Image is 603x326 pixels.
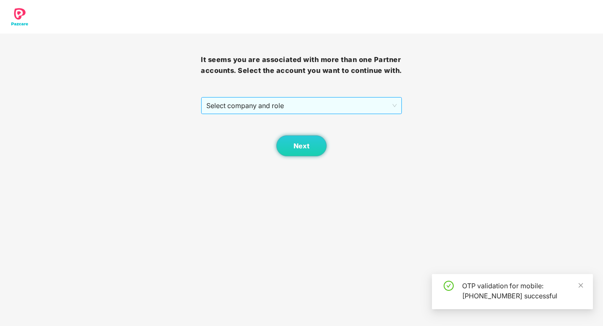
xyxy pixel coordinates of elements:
button: Next [276,135,327,156]
div: OTP validation for mobile: [PHONE_NUMBER] successful [462,281,583,301]
span: Select company and role [206,98,396,114]
span: check-circle [444,281,454,291]
span: close [578,282,584,288]
span: Next [294,142,309,150]
h3: It seems you are associated with more than one Partner accounts. Select the account you want to c... [201,54,402,76]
